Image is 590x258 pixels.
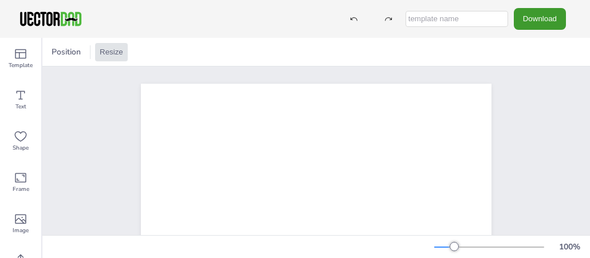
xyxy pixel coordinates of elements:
[15,102,26,111] span: Text
[13,226,29,235] span: Image
[18,10,83,28] img: VectorDad-1.png
[406,11,508,27] input: template name
[13,143,29,153] span: Shape
[556,241,583,252] div: 100 %
[95,43,128,61] button: Resize
[49,46,83,57] span: Position
[13,185,29,194] span: Frame
[9,61,33,70] span: Template
[514,8,566,29] button: Download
